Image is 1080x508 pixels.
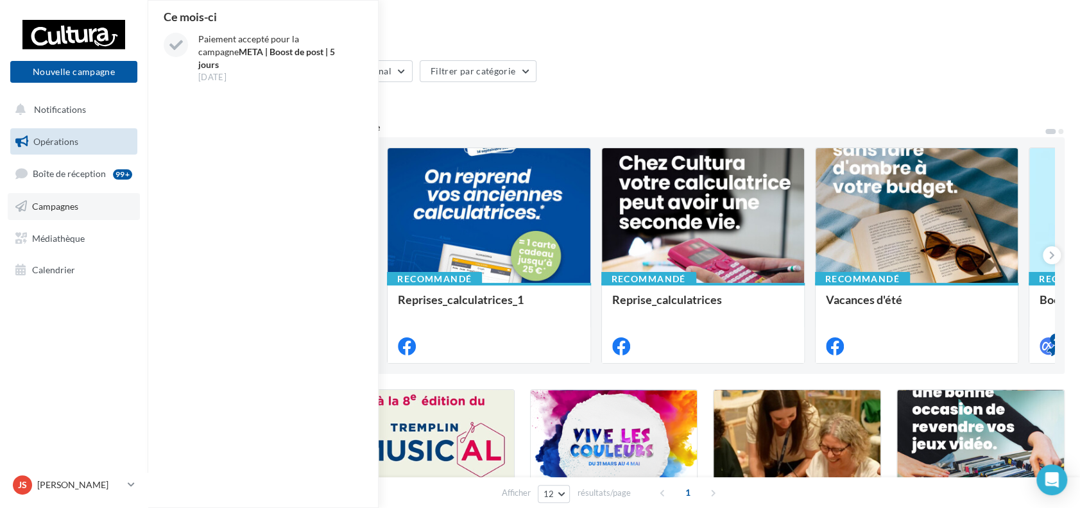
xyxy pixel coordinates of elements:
span: Afficher [502,487,531,499]
p: [PERSON_NAME] [37,478,123,491]
span: Campagnes [32,201,78,212]
div: Reprises_calculatrices_1 [398,293,579,319]
div: 5 opérations recommandées par votre enseigne [163,122,1044,132]
span: 12 [544,489,554,499]
button: 12 [538,485,570,503]
a: Boîte de réception99+ [8,160,140,187]
div: Reprise_calculatrices [612,293,794,319]
div: Open Intercom Messenger [1036,464,1067,495]
span: Boîte de réception [33,168,106,179]
div: 4 [1050,334,1061,345]
div: 99+ [113,169,132,180]
a: Campagnes [8,193,140,220]
span: JS [18,478,27,491]
a: Opérations [8,128,140,155]
span: Médiathèque [32,232,85,243]
button: Notifications [8,96,135,123]
span: 1 [678,482,698,503]
a: Calendrier [8,257,140,284]
button: Nouvelle campagne [10,61,137,83]
div: Vacances d'été [826,293,1007,319]
a: Médiathèque [8,225,140,252]
div: Recommandé [815,272,910,286]
span: Opérations [33,136,78,147]
div: Recommandé [387,272,482,286]
span: résultats/page [577,487,630,499]
span: Calendrier [32,264,75,275]
div: Opérations marketing [163,21,1065,40]
div: Recommandé [601,272,696,286]
button: Filtrer par catégorie [420,60,536,82]
a: JS [PERSON_NAME] [10,473,137,497]
span: Notifications [34,104,86,115]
